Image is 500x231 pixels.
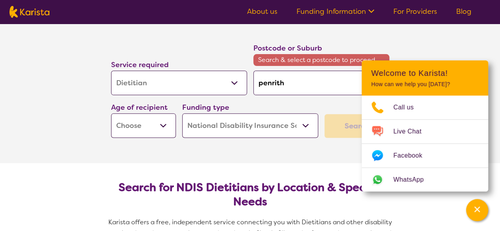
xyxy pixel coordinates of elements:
a: Funding Information [296,7,374,16]
div: Channel Menu [362,60,488,192]
span: Search & select a postcode to proceed [253,54,389,66]
label: Postcode or Suburb [253,43,322,53]
span: Facebook [393,150,432,162]
p: How can we help you [DATE]? [371,81,479,88]
h2: Search for NDIS Dietitians by Location & Specific Needs [117,180,383,209]
input: Type [253,71,389,95]
img: Karista logo [9,6,49,18]
label: Age of recipient [111,103,168,112]
a: Web link opens in a new tab. [362,168,488,192]
a: For Providers [393,7,437,16]
ul: Choose channel [362,96,488,192]
a: About us [247,7,277,16]
span: Live Chat [393,126,431,137]
span: Call us [393,101,423,113]
button: Channel Menu [466,199,488,221]
a: Blog [456,7,472,16]
span: WhatsApp [393,174,433,186]
label: Funding type [182,103,229,112]
label: Service required [111,60,169,69]
h2: Welcome to Karista! [371,68,479,78]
